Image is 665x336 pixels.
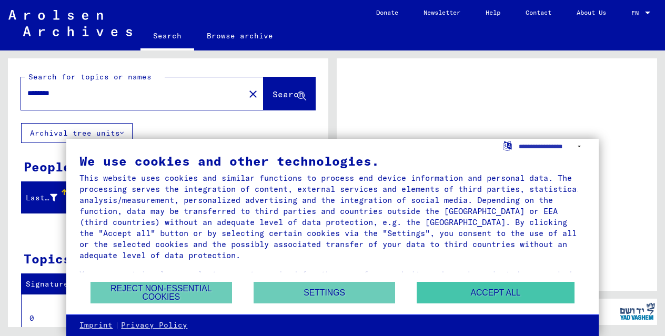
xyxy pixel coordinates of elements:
[243,83,264,104] button: Clear
[618,298,657,324] img: yv_logo.png
[8,10,132,36] img: Arolsen_neg.svg
[28,72,152,82] mat-label: Search for topics or names
[140,23,194,50] a: Search
[22,183,68,212] mat-header-cell: Last Name
[121,320,187,331] a: Privacy Policy
[79,155,585,167] div: We use cookies and other technologies.
[254,282,395,303] button: Settings
[417,282,575,303] button: Accept all
[26,189,70,206] div: Last Name
[194,23,286,48] a: Browse archive
[90,282,232,303] button: Reject non-essential cookies
[21,123,133,143] button: Archival tree units
[24,249,71,268] div: Topics
[26,192,57,203] div: Last Name
[79,172,585,261] div: This website uses cookies and similar functions to process end device information and personal da...
[79,320,113,331] a: Imprint
[631,9,643,17] span: EN
[247,88,259,100] mat-icon: close
[264,77,315,110] button: Search
[24,157,71,176] div: People
[26,279,86,290] div: Signature
[273,89,304,99] span: Search
[26,276,96,293] div: Signature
